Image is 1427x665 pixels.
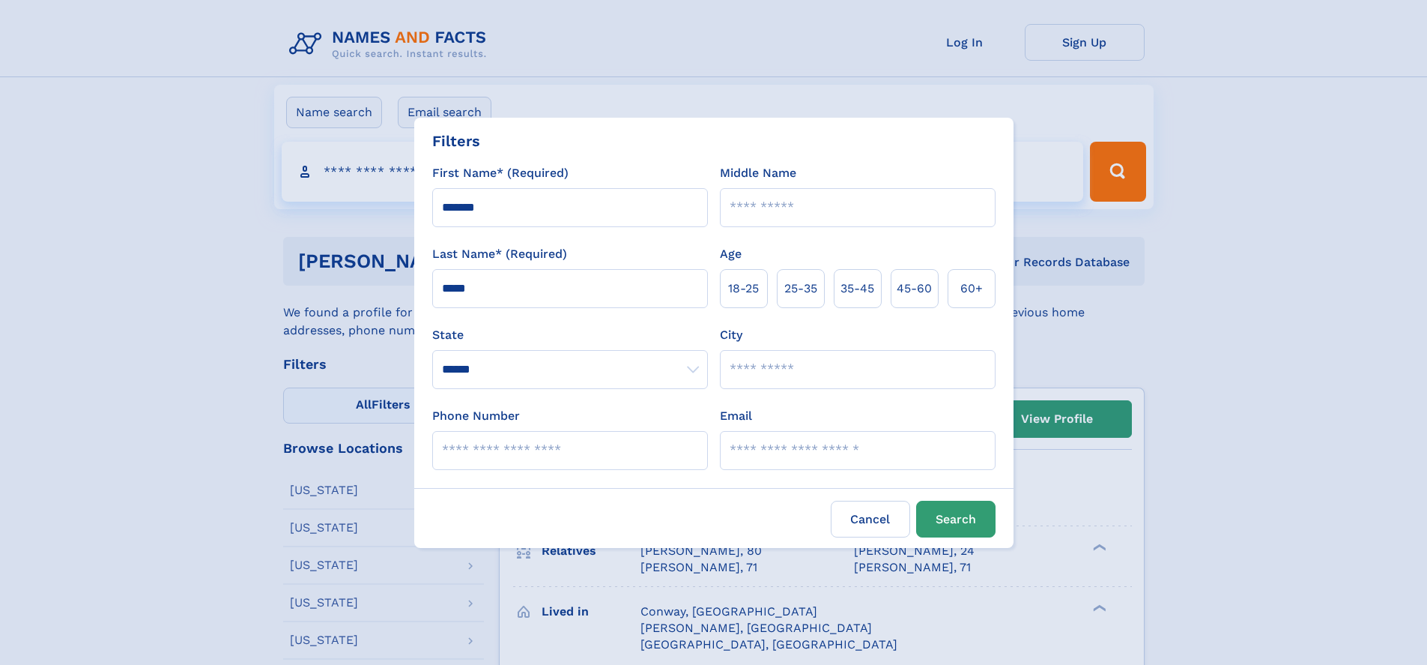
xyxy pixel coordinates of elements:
span: 25‑35 [784,280,817,298]
label: City [720,326,742,344]
label: Middle Name [720,164,796,182]
label: Email [720,407,752,425]
label: Cancel [831,501,910,538]
label: Age [720,245,742,263]
span: 18‑25 [728,280,759,298]
label: First Name* (Required) [432,164,569,182]
label: Phone Number [432,407,520,425]
span: 35‑45 [840,280,874,298]
div: Filters [432,130,480,152]
span: 60+ [960,280,983,298]
label: State [432,326,708,344]
label: Last Name* (Required) [432,245,567,263]
button: Search [916,501,996,538]
span: 45‑60 [897,280,932,298]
